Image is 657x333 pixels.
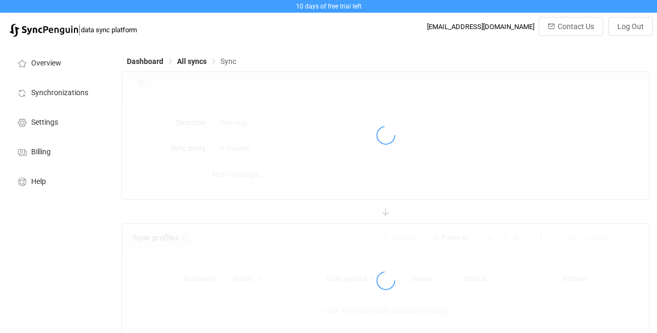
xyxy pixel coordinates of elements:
button: Contact Us [539,17,603,36]
span: 10 days of free trial left [296,3,362,10]
a: Billing [5,136,111,166]
span: Sync [220,57,236,66]
a: Help [5,166,111,196]
span: data sync platform [81,26,137,34]
button: Log Out [608,17,653,36]
span: Synchronizations [31,89,88,97]
span: Help [31,178,46,186]
a: Settings [5,107,111,136]
div: [EMAIL_ADDRESS][DOMAIN_NAME] [427,23,534,31]
span: All syncs [177,57,207,66]
span: | [78,22,81,37]
span: Dashboard [127,57,163,66]
span: Billing [31,148,51,156]
a: Overview [5,48,111,77]
span: Overview [31,59,61,68]
span: Settings [31,118,58,127]
div: Breadcrumb [127,58,236,65]
span: Contact Us [558,22,594,31]
span: Log Out [617,22,644,31]
a: |data sync platform [10,22,137,37]
a: Synchronizations [5,77,111,107]
img: syncpenguin.svg [10,24,78,37]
